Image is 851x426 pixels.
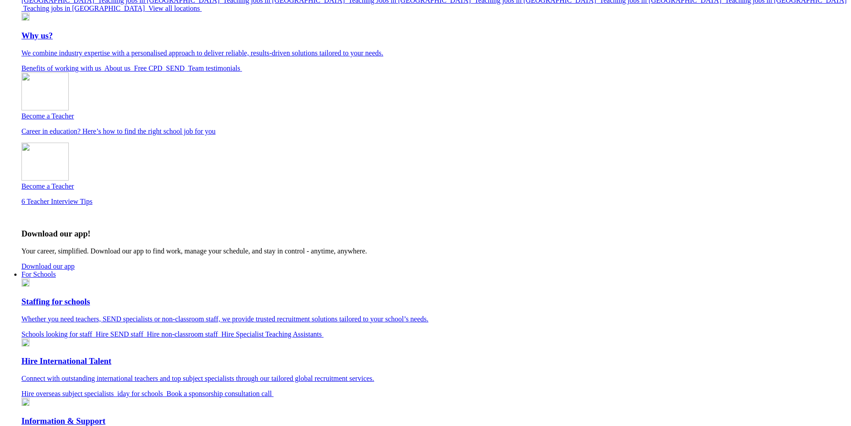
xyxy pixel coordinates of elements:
[21,198,847,206] p: 6 Teacher Interview Tips
[21,297,847,323] a: Staffing for schools Whether you need teachers, SEND specialists or non-classroom staff, we provi...
[167,390,274,397] a: Book a sponsorship consultation call
[21,375,847,383] p: Connect with outstanding international teachers and top subject specialists through our tailored ...
[21,315,847,323] p: Whether you need teachers, SEND specialists or non-classroom staff, we provide trusted recruitmen...
[21,72,847,135] a: Become a Teacher Career in education? Here’s how to find the right school job for you
[21,390,117,397] a: Hire overseas subject specialists
[21,262,75,270] a: Download our app
[222,330,324,338] a: Hire Specialist Teaching Assistants
[21,182,74,190] span: Become a Teacher
[21,49,847,57] p: We combine industry expertise with a personalised approach to deliver reliable, results-driven so...
[117,390,167,397] a: iday for schools
[147,330,222,338] a: Hire non-classroom staff
[148,4,201,12] a: View all locations
[21,297,847,307] h3: Staffing for schools
[21,31,847,57] a: Why us? We combine industry expertise with a personalised approach to deliver reliable, results-d...
[21,416,847,426] h3: Information & Support
[21,127,847,135] p: Career in education? Here’s how to find the right school job for you
[23,4,148,12] a: Teaching jobs in [GEOGRAPHIC_DATA]
[134,64,166,72] a: Free CPD
[96,330,147,338] a: Hire SEND staff
[21,247,847,255] p: Your career, simplified. Download our app to find work, manage your schedule, and stay in control...
[166,64,189,72] a: SEND
[105,64,134,72] a: About us
[21,143,847,206] a: Become a Teacher 6 Teacher Interview Tips
[21,112,74,120] span: Become a Teacher
[21,31,847,41] h3: Why us?
[21,229,847,239] h3: Download our app!
[21,64,105,72] a: Benefits of working with us
[21,356,847,383] a: Hire International Talent Connect with outstanding international teachers and top subject special...
[188,64,242,72] a: Team testimonials
[21,270,56,278] a: For Schools
[21,330,96,338] a: Schools looking for staff
[21,356,847,366] h3: Hire International Talent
